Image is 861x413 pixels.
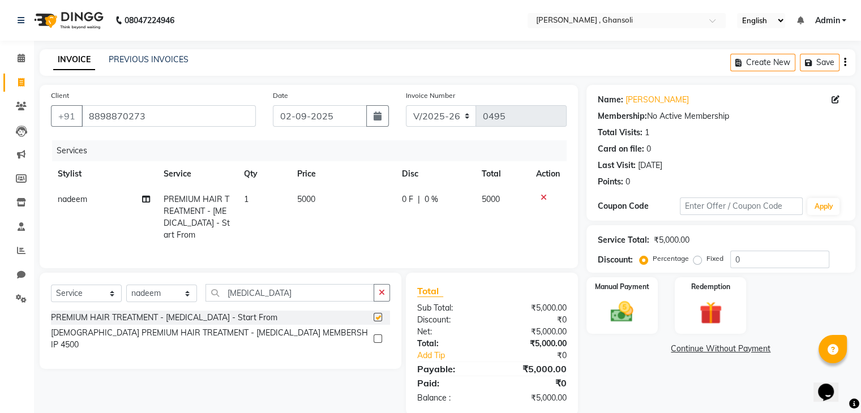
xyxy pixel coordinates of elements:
[475,161,529,187] th: Total
[813,368,850,402] iframe: chat widget
[125,5,174,36] b: 08047224946
[598,200,680,212] div: Coupon Code
[409,392,492,404] div: Balance :
[51,161,157,187] th: Stylist
[692,299,729,327] img: _gift.svg
[626,176,630,188] div: 0
[395,161,475,187] th: Disc
[492,338,575,350] div: ₹5,000.00
[425,193,438,205] span: 0 %
[244,194,249,204] span: 1
[598,160,636,171] div: Last Visit:
[205,284,374,302] input: Search or Scan
[589,343,853,355] a: Continue Without Payment
[653,253,689,264] label: Percentage
[645,127,649,139] div: 1
[51,91,69,101] label: Client
[82,105,256,127] input: Search by Name/Mobile/Email/Code
[595,282,649,292] label: Manual Payment
[409,326,492,338] div: Net:
[598,143,644,155] div: Card on file:
[598,94,623,106] div: Name:
[506,350,575,362] div: ₹0
[290,161,395,187] th: Price
[492,314,575,326] div: ₹0
[680,197,803,215] input: Enter Offer / Coupon Code
[638,160,662,171] div: [DATE]
[598,176,623,188] div: Points:
[492,302,575,314] div: ₹5,000.00
[273,91,288,101] label: Date
[598,254,633,266] div: Discount:
[418,193,420,205] span: |
[406,91,455,101] label: Invoice Number
[646,143,651,155] div: 0
[626,94,689,106] a: [PERSON_NAME]
[51,327,369,351] div: [DEMOGRAPHIC_DATA] PREMIUM HAIR TREATMENT - [MEDICAL_DATA] MEMBERSHIP 4500
[51,105,83,127] button: +91
[51,312,277,324] div: PREMIUM HAIR TREATMENT - [MEDICAL_DATA] - Start From
[598,110,647,122] div: Membership:
[598,110,844,122] div: No Active Membership
[482,194,500,204] span: 5000
[800,54,839,71] button: Save
[492,392,575,404] div: ₹5,000.00
[492,326,575,338] div: ₹5,000.00
[409,338,492,350] div: Total:
[409,314,492,326] div: Discount:
[492,376,575,390] div: ₹0
[157,161,237,187] th: Service
[691,282,730,292] label: Redemption
[164,194,230,240] span: PREMIUM HAIR TREATMENT - [MEDICAL_DATA] - Start From
[730,54,795,71] button: Create New
[417,285,443,297] span: Total
[58,194,87,204] span: nadeem
[598,234,649,246] div: Service Total:
[815,15,839,27] span: Admin
[409,350,506,362] a: Add Tip
[402,193,413,205] span: 0 F
[409,362,492,376] div: Payable:
[53,50,95,70] a: INVOICE
[492,362,575,376] div: ₹5,000.00
[52,140,575,161] div: Services
[109,54,189,64] a: PREVIOUS INVOICES
[598,127,642,139] div: Total Visits:
[603,299,640,325] img: _cash.svg
[29,5,106,36] img: logo
[529,161,567,187] th: Action
[807,198,839,215] button: Apply
[654,234,689,246] div: ₹5,000.00
[409,376,492,390] div: Paid:
[706,253,723,264] label: Fixed
[237,161,291,187] th: Qty
[409,302,492,314] div: Sub Total:
[297,194,315,204] span: 5000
